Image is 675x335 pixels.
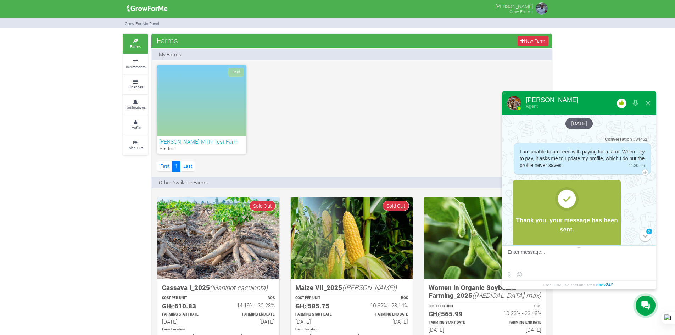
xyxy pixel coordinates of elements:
[429,320,479,325] p: Estimated Farming Start Date
[625,162,645,169] span: 11:30 am
[159,146,244,152] p: Mtn Test
[518,36,548,46] a: New Farm
[123,135,148,155] a: Sign Out
[157,161,172,171] a: First
[159,138,244,145] h6: [PERSON_NAME] MTN Test Farm
[543,281,595,289] span: Free CRM, live chat and sites
[225,318,275,325] h6: [DATE]
[505,270,514,279] label: Send file
[162,312,212,317] p: Estimated Farming Start Date
[646,228,653,235] div: 2
[358,296,408,301] p: ROS
[629,95,642,112] button: Download conversation history
[162,284,275,292] h5: Cassava I_2025
[225,296,275,301] p: ROS
[295,296,345,301] p: COST PER UNIT
[342,283,397,292] i: ([PERSON_NAME])
[491,326,541,333] h6: [DATE]
[249,201,276,211] span: Sold Out
[123,54,148,74] a: Investments
[513,216,621,234] div: Thank you, your message has been sent.
[295,312,345,317] p: Estimated Farming Start Date
[126,64,145,69] small: Investments
[125,21,159,26] small: Grow For Me Panel
[515,270,524,279] button: Select emoticon
[130,125,141,130] small: Profile
[496,1,533,10] p: [PERSON_NAME]
[157,161,195,171] nav: Page Navigation
[429,284,541,300] h5: Women in Organic Soybeans Farming_2025
[429,304,479,309] p: COST PER UNIT
[358,302,408,308] h6: 10.82% - 23.14%
[159,51,181,58] p: My Farms
[543,281,615,289] a: Free CRM, live chat and sites
[383,201,409,211] span: Sold Out
[424,197,546,279] img: growforme image
[124,1,170,16] img: growforme image
[130,44,141,49] small: Farms
[429,310,479,318] h5: GHȼ565.99
[491,304,541,309] p: ROS
[157,65,246,154] a: Paid [PERSON_NAME] MTN Test Farm Mtn Test
[162,327,275,332] p: Location of Farm
[162,318,212,325] h6: [DATE]
[429,326,479,333] h6: [DATE]
[295,302,345,310] h5: GHȼ585.75
[123,115,148,135] a: Profile
[535,1,549,16] img: growforme image
[291,197,413,279] img: growforme image
[358,312,408,317] p: Estimated Farming End Date
[129,145,143,150] small: Sign Out
[295,327,408,332] p: Location of Farm
[162,302,212,310] h5: GHȼ610.83
[642,95,654,112] button: Close widget
[123,34,148,54] a: Farms
[472,291,541,300] i: ([MEDICAL_DATA] max)
[228,68,244,77] span: Paid
[180,161,195,171] a: Last
[295,318,345,325] h6: [DATE]
[123,95,148,115] a: Notifications
[615,95,628,112] button: Rate our service
[502,133,656,143] div: Conversation #34452
[172,161,180,171] a: 1
[491,310,541,316] h6: 10.23% - 23.48%
[155,33,180,48] span: Farms
[295,284,408,292] h5: Maize VII_2025
[520,149,645,168] span: I am unable to proceed with paying for a farm. When I try to pay, it asks me to update my profile...
[125,105,146,110] small: Notifications
[491,320,541,325] p: Estimated Farming End Date
[123,75,148,94] a: Finances
[509,9,533,14] small: Grow For Me
[162,296,212,301] p: COST PER UNIT
[225,302,275,308] h6: 14.19% - 30.23%
[157,197,279,279] img: growforme image
[358,318,408,325] h6: [DATE]
[128,84,143,89] small: Finances
[225,312,275,317] p: Estimated Farming End Date
[526,103,578,109] div: Agent
[210,283,268,292] i: (Manihot esculenta)
[159,179,208,186] p: Other Available Farms
[526,97,578,103] div: [PERSON_NAME]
